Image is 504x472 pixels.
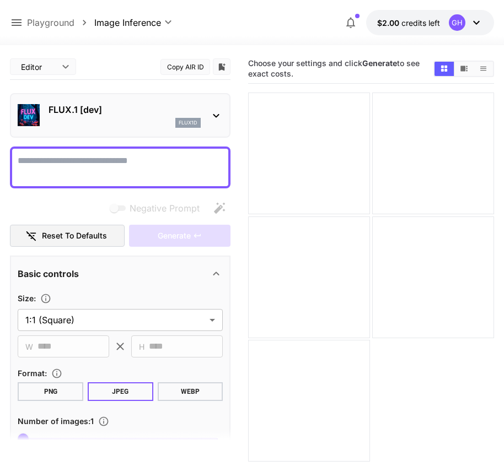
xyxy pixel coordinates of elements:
[377,17,440,29] div: $2.00
[18,416,94,426] span: Number of images : 1
[377,18,401,28] span: $2.00
[49,103,201,116] p: FLUX.1 [dev]
[362,58,397,68] b: Generate
[94,16,161,29] span: Image Inference
[27,16,94,29] nav: breadcrumb
[18,267,79,280] p: Basic controls
[18,382,83,401] button: PNG
[94,416,114,427] button: Specify how many images to generate in a single request. Each image generation will be charged se...
[88,382,153,401] button: JPEG
[366,10,494,35] button: $2.00GH
[18,368,47,378] span: Format :
[25,313,205,327] span: 1:1 (Square)
[248,58,420,78] span: Choose your settings and click to see exact costs.
[25,340,33,353] span: W
[435,62,454,76] button: Show media in grid view
[139,340,144,353] span: H
[18,99,223,132] div: FLUX.1 [dev]flux1d
[130,202,200,215] span: Negative Prompt
[18,294,36,303] span: Size :
[27,16,74,29] a: Playground
[47,368,67,379] button: Choose the file format for the output image.
[401,18,440,28] span: credits left
[179,119,197,127] p: flux1d
[158,382,223,401] button: WEBP
[217,60,227,73] button: Add to library
[36,293,56,304] button: Adjust the dimensions of the generated image by specifying its width and height in pixels, or sel...
[18,261,223,287] div: Basic controls
[433,61,494,77] div: Show media in grid viewShow media in video viewShow media in list view
[449,14,465,31] div: GH
[10,225,125,247] button: Reset to defaults
[474,62,493,76] button: Show media in list view
[21,61,55,73] span: Editor
[454,62,474,76] button: Show media in video view
[160,59,210,75] button: Copy AIR ID
[108,201,208,215] span: Negative prompts are not compatible with the selected model.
